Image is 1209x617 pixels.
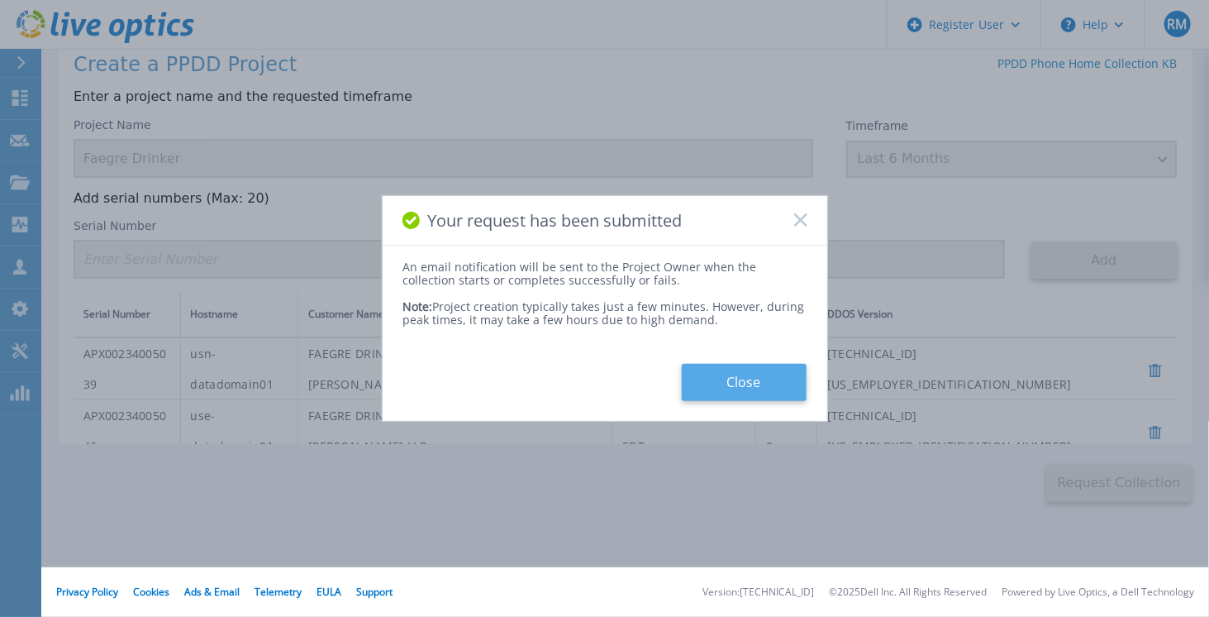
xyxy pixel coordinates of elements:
[428,211,683,230] span: Your request has been submitted
[702,587,814,598] li: Version: [TECHNICAL_ID]
[403,261,807,287] div: An email notification will be sent to the Project Owner when the collection starts or completes s...
[56,585,118,599] a: Privacy Policy
[356,585,393,599] a: Support
[255,585,302,599] a: Telemetry
[403,287,807,327] div: Project creation typically takes just a few minutes. However, during peak times, it may take a fe...
[682,364,807,401] button: Close
[403,299,433,314] span: Note:
[829,587,987,598] li: © 2025 Dell Inc. All Rights Reserved
[317,585,341,599] a: EULA
[133,585,169,599] a: Cookies
[184,585,240,599] a: Ads & Email
[1002,587,1194,598] li: Powered by Live Optics, a Dell Technology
